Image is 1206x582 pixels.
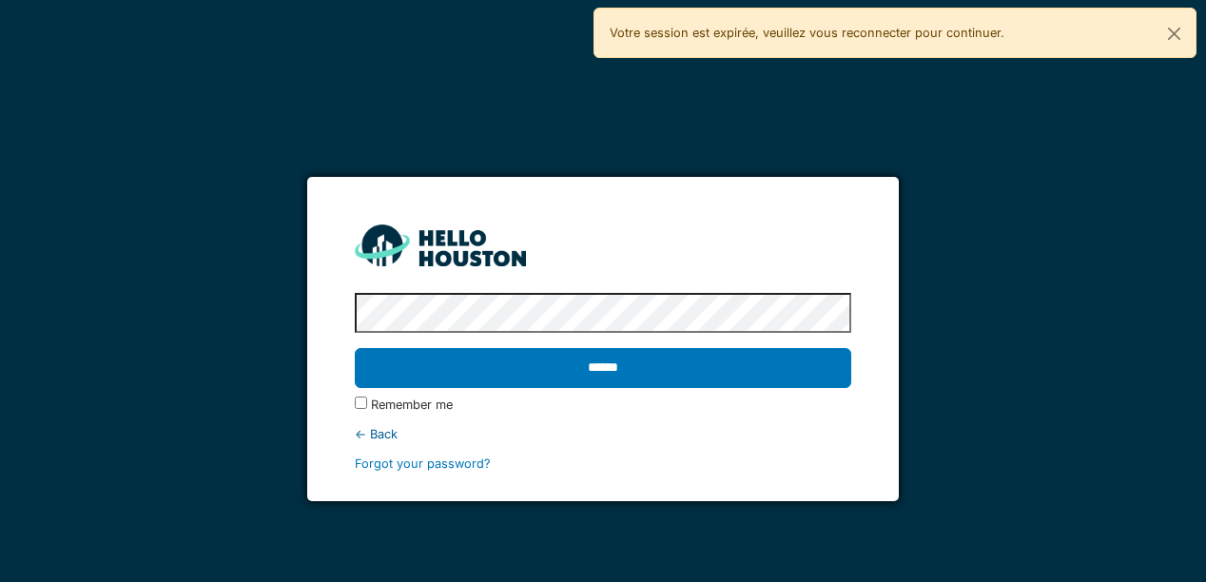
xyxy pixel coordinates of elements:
[355,224,526,265] img: HH_line-BYnF2_Hg.png
[355,425,850,443] div: ← Back
[355,456,491,471] a: Forgot your password?
[593,8,1196,58] div: Votre session est expirée, veuillez vous reconnecter pour continuer.
[371,396,453,414] label: Remember me
[1153,9,1196,59] button: Close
